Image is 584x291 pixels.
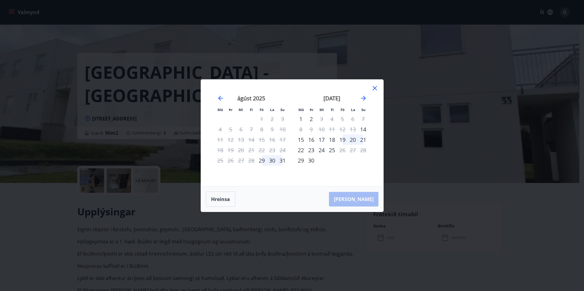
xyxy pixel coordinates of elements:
[306,114,316,124] div: 2
[310,107,313,112] small: Þr
[270,107,274,112] small: La
[316,114,327,124] div: Aðeins útritun í boði
[358,135,368,145] td: Choose sunnudagur, 21. september 2025 as your check-in date. It’s available.
[246,155,257,166] td: Not available. fimmtudagur, 28. ágúst 2025
[316,135,327,145] td: Choose miðvikudagur, 17. september 2025 as your check-in date. It’s available.
[337,135,348,145] div: 19
[306,135,316,145] div: 16
[327,124,337,135] td: Not available. fimmtudagur, 11. september 2025
[358,124,368,135] td: Choose sunnudagur, 14. september 2025 as your check-in date. It’s available.
[267,155,277,166] div: 30
[257,155,267,166] div: Aðeins innritun í boði
[236,145,246,155] td: Not available. miðvikudagur, 20. ágúst 2025
[206,192,235,207] button: Hreinsa
[257,145,267,155] td: Not available. föstudagur, 22. ágúst 2025
[337,145,348,155] div: Aðeins útritun í boði
[337,145,348,155] td: Not available. föstudagur, 26. september 2025
[296,145,306,155] div: 22
[236,135,246,145] td: Not available. miðvikudagur, 13. ágúst 2025
[277,135,288,145] td: Not available. sunnudagur, 17. ágúst 2025
[267,114,277,124] td: Not available. laugardagur, 2. ágúst 2025
[348,135,358,145] div: 20
[341,107,345,112] small: Fö
[257,135,267,145] td: Not available. föstudagur, 15. ágúst 2025
[267,124,277,135] td: Not available. laugardagur, 9. ágúst 2025
[257,124,267,135] td: Not available. föstudagur, 8. ágúst 2025
[323,95,340,102] strong: [DATE]
[316,145,327,155] div: 24
[217,107,223,112] small: Má
[361,107,366,112] small: Su
[337,135,348,145] td: Choose föstudagur, 19. september 2025 as your check-in date. It’s available.
[358,145,368,155] td: Not available. sunnudagur, 28. september 2025
[358,124,368,135] div: Aðeins innritun í boði
[296,124,306,135] td: Not available. mánudagur, 8. september 2025
[260,107,264,112] small: Fö
[277,155,288,166] div: 31
[316,124,327,135] td: Not available. miðvikudagur, 10. september 2025
[316,145,327,155] td: Choose miðvikudagur, 24. september 2025 as your check-in date. It’s available.
[277,155,288,166] td: Choose sunnudagur, 31. ágúst 2025 as your check-in date. It’s available.
[277,145,288,155] td: Not available. sunnudagur, 24. ágúst 2025
[298,107,304,112] small: Má
[348,124,358,135] td: Not available. laugardagur, 13. september 2025
[327,145,337,155] div: 25
[316,135,327,145] div: 17
[257,155,267,166] td: Choose föstudagur, 29. ágúst 2025 as your check-in date. It’s available.
[225,124,236,135] td: Not available. þriðjudagur, 5. ágúst 2025
[358,114,368,124] td: Not available. sunnudagur, 7. september 2025
[316,114,327,124] td: Not available. miðvikudagur, 3. september 2025
[236,124,246,135] td: Not available. miðvikudagur, 6. ágúst 2025
[225,135,236,145] td: Not available. þriðjudagur, 12. ágúst 2025
[250,107,253,112] small: Fi
[306,145,316,155] div: 23
[319,107,324,112] small: Mi
[348,135,358,145] td: Choose laugardagur, 20. september 2025 as your check-in date. It’s available.
[208,87,376,179] div: Calendar
[217,95,224,102] div: Move backward to switch to the previous month.
[296,114,306,124] td: Choose mánudagur, 1. september 2025 as your check-in date. It’s available.
[306,114,316,124] td: Choose þriðjudagur, 2. september 2025 as your check-in date. It’s available.
[267,145,277,155] td: Not available. laugardagur, 23. ágúst 2025
[306,155,316,166] td: Choose þriðjudagur, 30. september 2025 as your check-in date. It’s available.
[239,107,243,112] small: Mi
[306,135,316,145] td: Choose þriðjudagur, 16. september 2025 as your check-in date. It’s available.
[327,135,337,145] td: Choose fimmtudagur, 18. september 2025 as your check-in date. It’s available.
[215,135,225,145] td: Not available. mánudagur, 11. ágúst 2025
[296,135,306,145] td: Choose mánudagur, 15. september 2025 as your check-in date. It’s available.
[246,135,257,145] td: Not available. fimmtudagur, 14. ágúst 2025
[327,135,337,145] div: 18
[351,107,355,112] small: La
[296,135,306,145] div: 15
[267,155,277,166] td: Choose laugardagur, 30. ágúst 2025 as your check-in date. It’s available.
[237,95,265,102] strong: ágúst 2025
[348,114,358,124] td: Not available. laugardagur, 6. september 2025
[277,124,288,135] td: Not available. sunnudagur, 10. ágúst 2025
[296,155,306,166] div: Aðeins innritun í boði
[337,124,348,135] td: Not available. föstudagur, 12. september 2025
[280,107,285,112] small: Su
[296,155,306,166] td: Choose mánudagur, 29. september 2025 as your check-in date. It’s available.
[296,145,306,155] td: Choose mánudagur, 22. september 2025 as your check-in date. It’s available.
[267,135,277,145] td: Not available. laugardagur, 16. ágúst 2025
[257,114,267,124] td: Not available. föstudagur, 1. ágúst 2025
[306,124,316,135] td: Not available. þriðjudagur, 9. september 2025
[229,107,232,112] small: Þr
[331,107,334,112] small: Fi
[277,114,288,124] td: Not available. sunnudagur, 3. ágúst 2025
[306,145,316,155] td: Choose þriðjudagur, 23. september 2025 as your check-in date. It’s available.
[296,114,306,124] div: 1
[327,145,337,155] td: Choose fimmtudagur, 25. september 2025 as your check-in date. It’s available.
[215,145,225,155] td: Not available. mánudagur, 18. ágúst 2025
[327,114,337,124] td: Not available. fimmtudagur, 4. september 2025
[246,145,257,155] td: Not available. fimmtudagur, 21. ágúst 2025
[358,135,368,145] div: 21
[236,155,246,166] td: Not available. miðvikudagur, 27. ágúst 2025
[246,124,257,135] td: Not available. fimmtudagur, 7. ágúst 2025
[337,114,348,124] td: Not available. föstudagur, 5. september 2025
[215,124,225,135] td: Not available. mánudagur, 4. ágúst 2025
[225,155,236,166] td: Not available. þriðjudagur, 26. ágúst 2025
[306,155,316,166] div: 30
[360,95,367,102] div: Move forward to switch to the next month.
[215,155,225,166] td: Not available. mánudagur, 25. ágúst 2025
